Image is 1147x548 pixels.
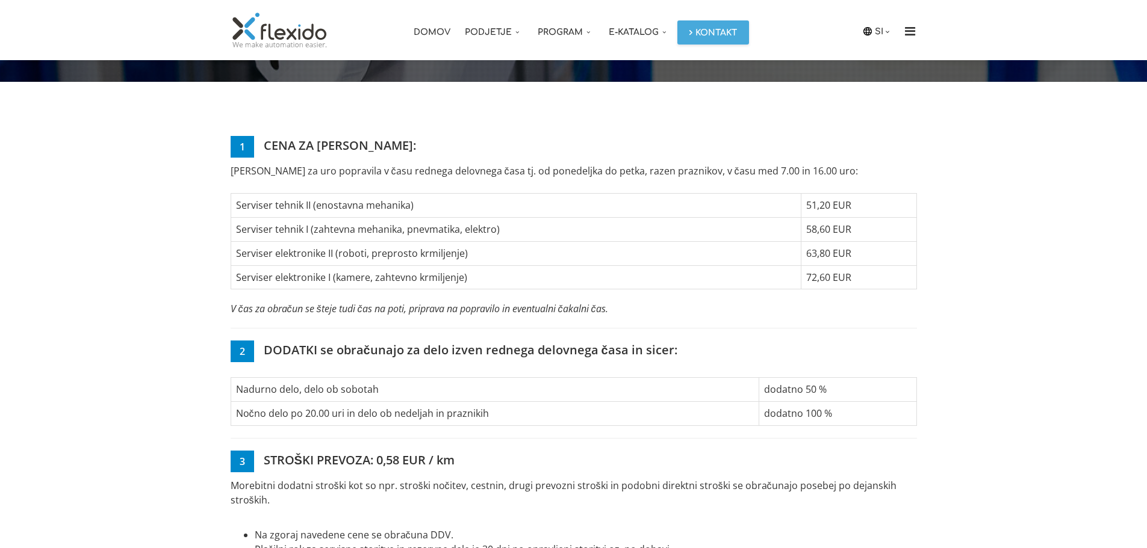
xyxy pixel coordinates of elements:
[231,136,917,158] h5: CENA ZA [PERSON_NAME]:
[677,20,749,45] a: Kontakt
[901,25,920,37] i: Menu
[231,340,254,362] span: 2
[231,265,801,289] td: Serviser elektronike I (kamere, zahtevno krmiljenje)
[231,241,801,265] td: Serviser elektronike II (roboti, preprosto krmiljenje)
[231,194,801,218] td: Serviser tehnik II (enostavna mehanika)
[875,25,893,38] a: SI
[231,402,759,426] td: Nočno delo po 20.00 uri in delo ob nedeljah in praznikih
[231,302,608,315] em: V čas za obračun se šteje tudi čas na poti, priprava na popravilo in eventualni čakalni čas.
[231,478,917,507] p: Morebitni dodatni stroški kot so npr. stroški nočitev, cestnin, drugi prevozni stroški in podobni...
[862,26,873,37] img: icon-laguage.svg
[231,451,254,472] span: 3
[231,164,917,178] p: [PERSON_NAME] za uro popravila v času rednega delovnega časa tj. od ponedeljka do petka, razen pr...
[801,265,916,289] td: 72,60 EUR
[231,12,329,48] img: Flexido, d.o.o.
[759,402,916,426] td: dodatno 100 %
[255,528,917,542] li: Na zgoraj navedene cene se obračuna DDV.
[231,451,917,472] h5: STROŠKI PREVOZA: 0,58 EUR / km
[801,194,916,218] td: 51,20 EUR
[231,136,254,158] span: 1
[231,340,917,362] h5: DODATKI se obračunajo za delo izven rednega delovnega časa in sicer:
[801,241,916,265] td: 63,80 EUR
[231,217,801,241] td: Serviser tehnik I (zahtevna mehanika, pnevmatika, elektro)
[759,378,916,402] td: dodatno 50 %
[801,217,916,241] td: 58,60 EUR
[231,378,759,402] td: Nadurno delo, delo ob sobotah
